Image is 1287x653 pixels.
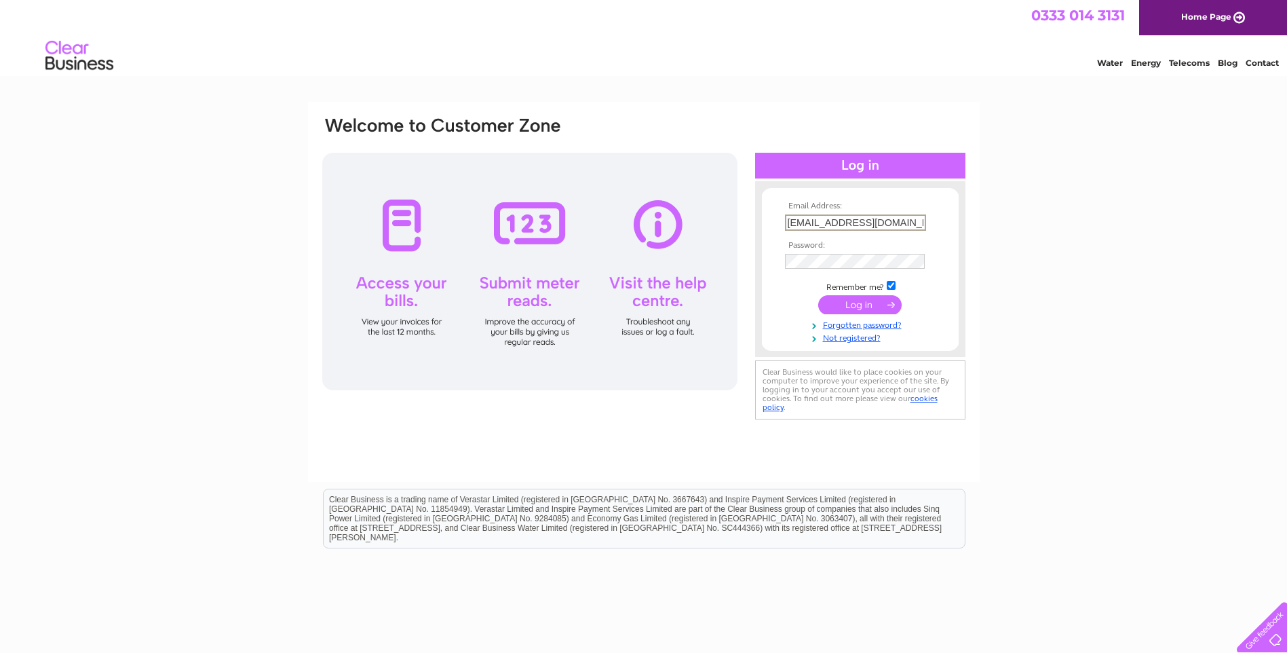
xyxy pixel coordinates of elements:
div: Clear Business would like to place cookies on your computer to improve your experience of the sit... [755,360,965,419]
td: Remember me? [782,279,939,293]
a: Not registered? [785,331,939,343]
a: Blog [1218,58,1237,68]
a: cookies policy [763,394,938,412]
a: Water [1097,58,1123,68]
img: logo.png [45,35,114,77]
a: 0333 014 3131 [1031,7,1125,24]
a: Energy [1131,58,1161,68]
th: Password: [782,241,939,250]
a: Forgotten password? [785,318,939,331]
div: Clear Business is a trading name of Verastar Limited (registered in [GEOGRAPHIC_DATA] No. 3667643... [324,7,965,66]
input: Submit [818,295,902,314]
a: Contact [1246,58,1279,68]
th: Email Address: [782,202,939,211]
a: Telecoms [1169,58,1210,68]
